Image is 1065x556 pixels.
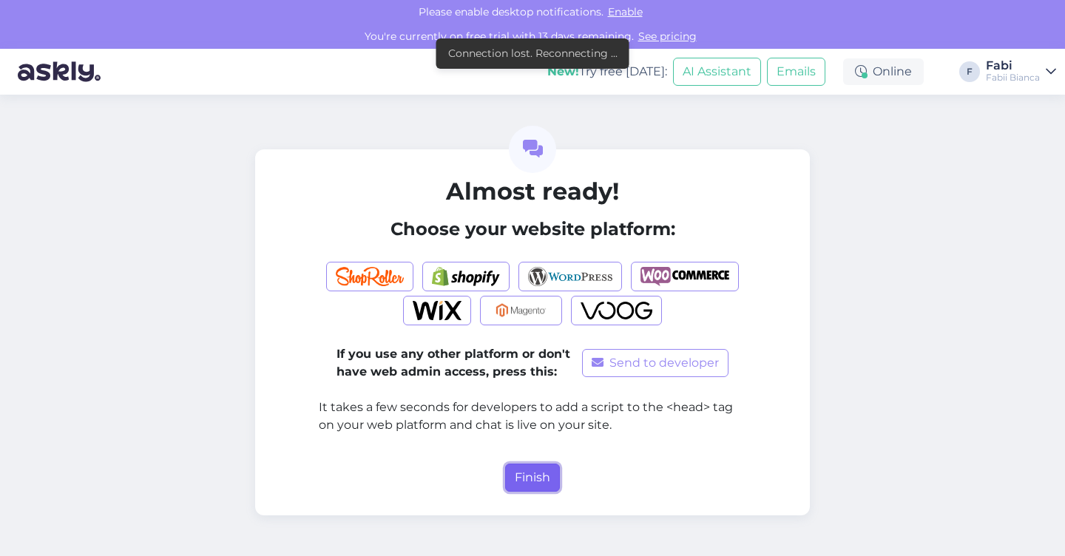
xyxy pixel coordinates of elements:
div: Connection lost. Reconnecting ... [448,46,618,61]
img: Voog [581,301,653,320]
img: Wix [413,301,462,320]
img: Shopify [432,267,500,286]
img: Magento [490,301,552,320]
div: F [959,61,980,82]
img: Shoproller [336,267,404,286]
button: Finish [505,464,560,492]
img: Wordpress [528,267,613,286]
button: Emails [767,58,825,86]
span: Enable [603,5,647,18]
div: Online [843,58,924,85]
img: Woocommerce [640,267,729,286]
div: Fabi [986,60,1040,72]
h4: Choose your website platform: [319,219,746,240]
a: FabiFabii Bianca [986,60,1056,84]
a: See pricing [634,30,701,43]
h2: Almost ready! [319,177,746,206]
button: AI Assistant [673,58,761,86]
button: Send to developer [582,349,728,377]
div: Fabii Bianca [986,72,1040,84]
p: It takes a few seconds for developers to add a script to the <head> tag on your web platform and ... [319,399,746,434]
b: If you use any other platform or don't have web admin access, press this: [337,347,570,379]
